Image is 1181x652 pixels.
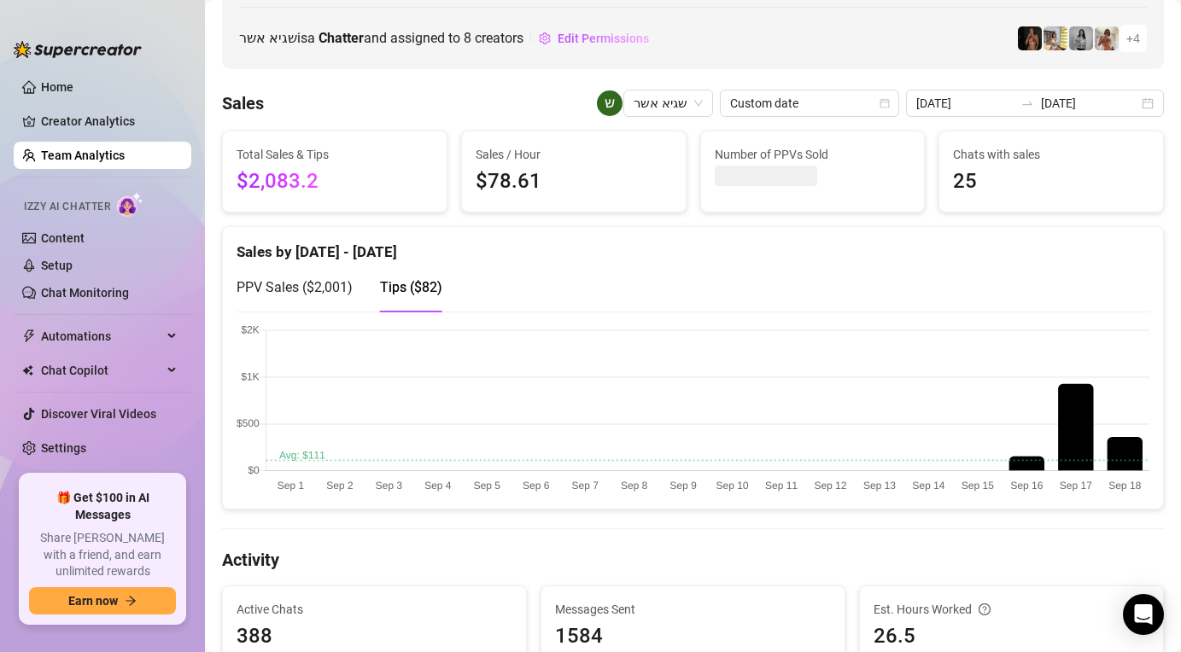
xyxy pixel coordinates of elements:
a: Home [41,80,73,94]
a: Discover Viral Videos [41,407,156,421]
button: Earn nowarrow-right [29,587,176,614]
span: Custom date [730,90,889,116]
a: Chat Monitoring [41,286,129,300]
span: Active Chats [237,600,512,619]
span: + 4 [1126,29,1140,48]
span: Total Sales & Tips [237,145,433,164]
span: שגיא אשר is a and assigned to creators [239,27,523,49]
span: $78.61 [476,166,672,198]
span: Automations [41,323,162,350]
span: Izzy AI Chatter [24,199,110,215]
span: 🎁 Get $100 in AI Messages [29,490,176,523]
span: Edit Permissions [558,32,649,45]
img: שגיא אשר [597,90,623,116]
h4: Sales [222,91,264,115]
span: 8 [464,30,471,46]
h4: Activity [222,548,1164,572]
img: Chat Copilot [22,364,33,376]
input: Start date [916,94,1014,113]
span: Earn now [68,594,118,608]
span: calendar [880,98,890,108]
a: Team Analytics [41,148,125,162]
span: Chats with sales [953,145,1149,164]
a: Setup [41,259,73,272]
img: Green [1095,26,1119,50]
span: $2,083.2 [237,166,433,198]
div: Est. Hours Worked [874,600,1149,619]
span: Tips ( $82 ) [380,279,442,295]
img: AI Chatter [117,192,143,217]
a: Settings [41,441,86,455]
span: 25 [953,166,1149,198]
input: End date [1041,94,1138,113]
a: Content [41,231,85,245]
img: Prinssesa4u [1044,26,1067,50]
span: Sales / Hour [476,145,672,164]
span: Number of PPVs Sold [715,145,911,164]
img: D [1018,26,1042,50]
span: to [1020,96,1034,110]
span: arrow-right [125,595,137,607]
div: Open Intercom Messenger [1123,594,1164,635]
b: Chatter [319,30,364,46]
img: A [1069,26,1093,50]
span: Messages Sent [555,600,831,619]
span: שגיא אשר [634,90,703,116]
span: PPV Sales ( $2,001 ) [237,279,353,295]
span: setting [539,32,551,44]
img: logo-BBDzfeDw.svg [14,41,142,58]
span: Chat Copilot [41,357,162,384]
div: Sales by [DATE] - [DATE] [237,227,1149,264]
span: question-circle [979,600,991,619]
button: Edit Permissions [538,25,650,52]
a: Creator Analytics [41,108,178,135]
span: thunderbolt [22,329,36,343]
span: Share [PERSON_NAME] with a friend, and earn unlimited rewards [29,530,176,580]
span: swap-right [1020,96,1034,110]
